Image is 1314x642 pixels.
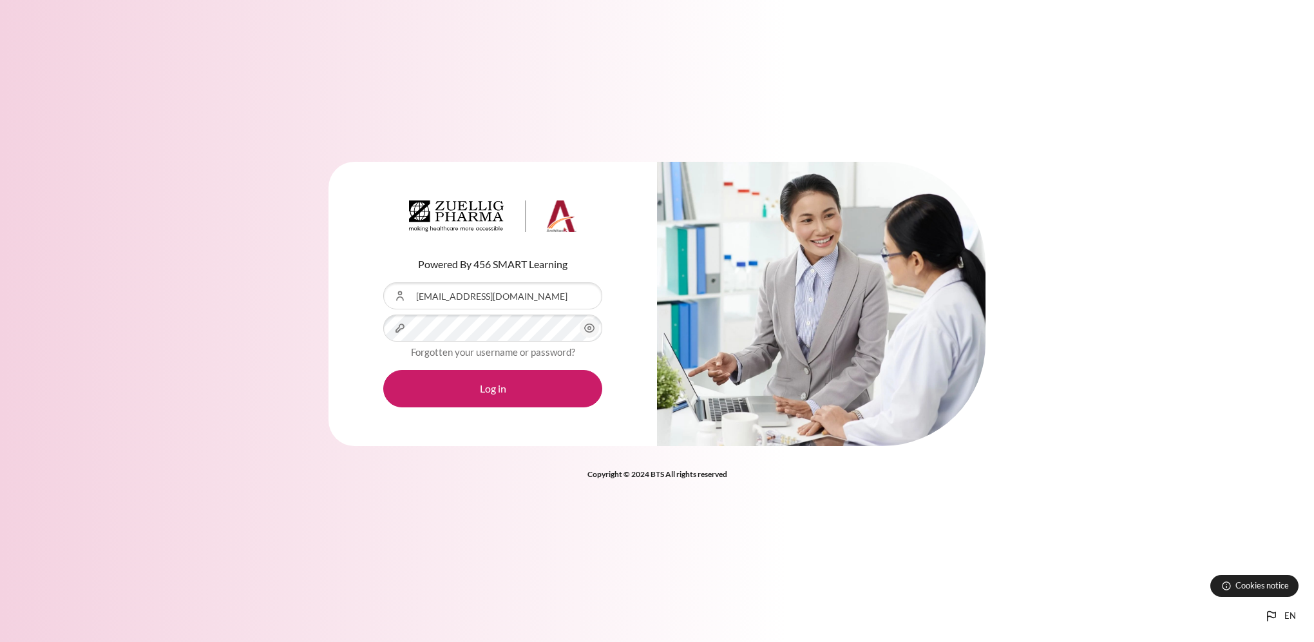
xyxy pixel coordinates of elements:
span: en [1284,610,1296,623]
a: Forgotten your username or password? [411,346,575,358]
strong: Copyright © 2024 BTS All rights reserved [587,469,727,479]
span: Cookies notice [1235,579,1289,592]
input: Username or Email Address [383,282,602,309]
button: Log in [383,370,602,407]
button: Cookies notice [1210,575,1299,597]
button: Languages [1259,603,1301,629]
img: Architeck [409,200,576,233]
p: Powered By 456 SMART Learning [383,257,602,272]
a: Architeck [409,200,576,238]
